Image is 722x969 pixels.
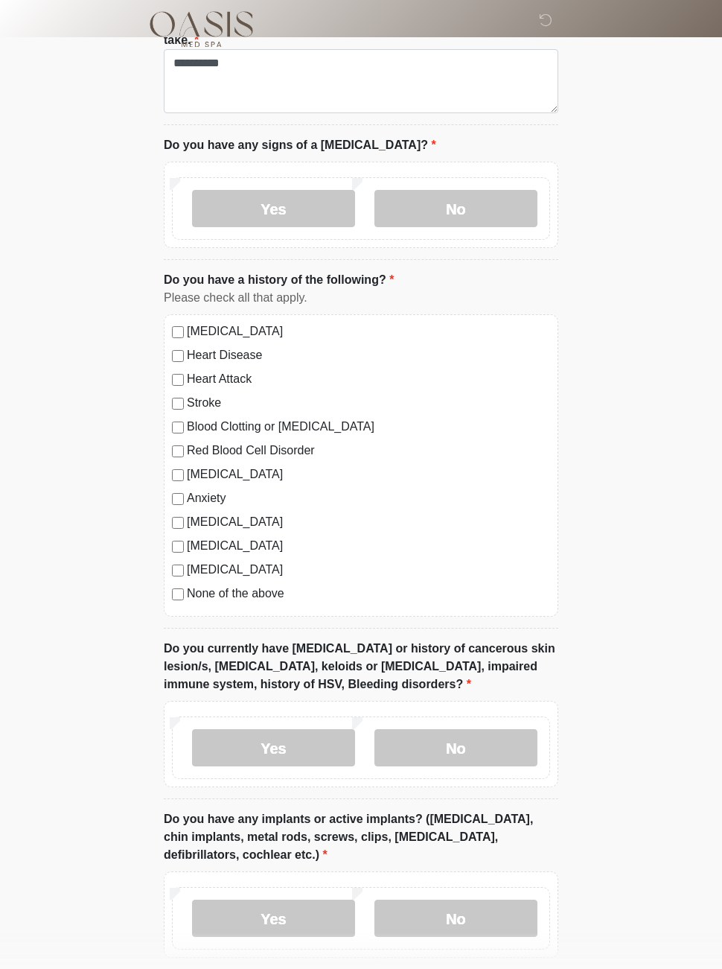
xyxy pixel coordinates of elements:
[172,374,184,386] input: Heart Attack
[172,565,184,576] input: [MEDICAL_DATA]
[187,370,550,388] label: Heart Attack
[187,418,550,436] label: Blood Clotting or [MEDICAL_DATA]
[192,190,355,227] label: Yes
[187,489,550,507] label: Anxiety
[172,445,184,457] input: Red Blood Cell Disorder
[374,190,537,227] label: No
[172,350,184,362] input: Heart Disease
[172,398,184,410] input: Stroke
[172,469,184,481] input: [MEDICAL_DATA]
[164,271,394,289] label: Do you have a history of the following?
[192,729,355,766] label: Yes
[187,442,550,460] label: Red Blood Cell Disorder
[172,422,184,433] input: Blood Clotting or [MEDICAL_DATA]
[164,136,436,154] label: Do you have any signs of a [MEDICAL_DATA]?
[187,513,550,531] label: [MEDICAL_DATA]
[374,900,537,937] label: No
[187,323,550,340] label: [MEDICAL_DATA]
[187,346,550,364] label: Heart Disease
[172,493,184,505] input: Anxiety
[187,585,550,603] label: None of the above
[187,561,550,579] label: [MEDICAL_DATA]
[187,466,550,483] label: [MEDICAL_DATA]
[164,810,558,864] label: Do you have any implants or active implants? ([MEDICAL_DATA], chin implants, metal rods, screws, ...
[172,326,184,338] input: [MEDICAL_DATA]
[172,517,184,529] input: [MEDICAL_DATA]
[374,729,537,766] label: No
[192,900,355,937] label: Yes
[172,588,184,600] input: None of the above
[164,289,558,307] div: Please check all that apply.
[187,537,550,555] label: [MEDICAL_DATA]
[187,394,550,412] label: Stroke
[149,11,254,47] img: Oasis Med Spa Logo
[172,541,184,553] input: [MEDICAL_DATA]
[164,640,558,693] label: Do you currently have [MEDICAL_DATA] or history of cancerous skin lesion/s, [MEDICAL_DATA], keloi...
